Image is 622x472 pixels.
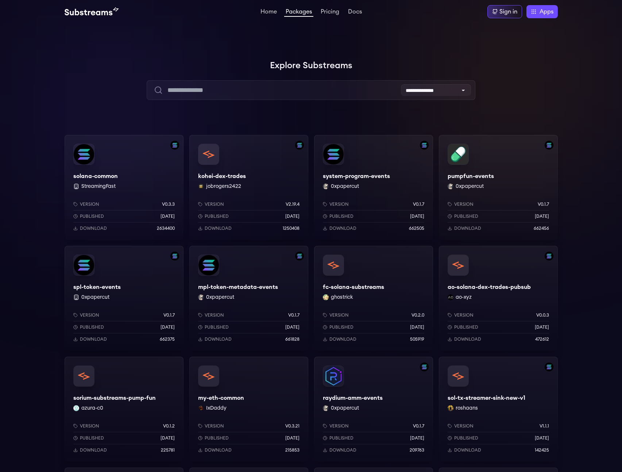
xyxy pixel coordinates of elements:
[161,213,175,219] p: [DATE]
[439,357,558,462] a: Filter by solana networksol-tx-streamer-sink-new-v1sol-tx-streamer-sink-new-v1roshaans roshaansVe...
[329,213,354,219] p: Published
[454,213,478,219] p: Published
[189,357,308,462] a: my-eth-commonmy-eth-commonIxDaddy IxDaddyVersionv0.3.21Published[DATE]Download215853
[329,423,349,429] p: Version
[538,201,549,207] p: v0.1.7
[163,423,175,429] p: v0.1.2
[65,135,183,240] a: Filter by solana networksolana-commonsolana-common StreamingFastVersionv0.3.3Published[DATE]Downl...
[206,294,234,301] button: 0xpapercut
[295,141,304,150] img: Filter by solana network
[535,336,549,342] p: 472612
[205,435,229,441] p: Published
[420,363,429,371] img: Filter by solana network
[314,135,433,240] a: Filter by solana networksystem-program-eventssystem-program-events0xpapercut 0xpapercutVersionv0....
[285,447,300,453] p: 215853
[170,141,179,150] img: Filter by solana network
[205,225,232,231] p: Download
[80,336,107,342] p: Download
[157,225,175,231] p: 2634400
[65,357,183,462] a: sorium-substreams-pump-funsorium-substreams-pump-funazura-c0 azura-c0Versionv0.1.2Published[DATE]...
[80,324,104,330] p: Published
[540,423,549,429] p: v1.1.1
[206,405,227,412] button: IxDaddy
[535,435,549,441] p: [DATE]
[319,9,341,16] a: Pricing
[285,213,300,219] p: [DATE]
[205,324,229,330] p: Published
[535,213,549,219] p: [DATE]
[331,183,359,190] button: 0xpapercut
[410,213,424,219] p: [DATE]
[161,324,175,330] p: [DATE]
[454,336,481,342] p: Download
[65,246,183,351] a: Filter by solana networkspl-token-eventsspl-token-events 0xpapercutVersionv0.1.7Published[DATE]Do...
[329,336,356,342] p: Download
[413,423,424,429] p: v0.1.7
[170,252,179,260] img: Filter by solana network
[540,7,553,16] span: Apps
[161,447,175,453] p: 225781
[535,324,549,330] p: [DATE]
[80,312,99,318] p: Version
[439,246,558,351] a: Filter by solana networkao-solana-dex-trades-pubsubao-solana-dex-trades-pubsubao-xyz ao-xyzVersio...
[80,225,107,231] p: Download
[536,312,549,318] p: v0.0.3
[331,294,353,301] button: ghostrick
[285,324,300,330] p: [DATE]
[205,213,229,219] p: Published
[410,324,424,330] p: [DATE]
[283,225,300,231] p: 1250408
[331,405,359,412] button: 0xpapercut
[80,201,99,207] p: Version
[295,252,304,260] img: Filter by solana network
[285,336,300,342] p: 661828
[410,336,424,342] p: 505919
[454,447,481,453] p: Download
[329,324,354,330] p: Published
[499,7,517,16] div: Sign in
[161,435,175,441] p: [DATE]
[205,312,224,318] p: Version
[205,447,232,453] p: Download
[545,141,553,150] img: Filter by solana network
[65,58,558,73] h1: Explore Substreams
[454,324,478,330] p: Published
[205,201,224,207] p: Version
[80,435,104,441] p: Published
[65,7,119,16] img: Substream's logo
[284,9,313,17] a: Packages
[456,405,478,412] button: roshaans
[456,294,472,301] button: ao-xyz
[535,447,549,453] p: 142425
[80,213,104,219] p: Published
[160,336,175,342] p: 662375
[329,225,356,231] p: Download
[410,435,424,441] p: [DATE]
[285,423,300,429] p: v0.3.21
[259,9,278,16] a: Home
[545,363,553,371] img: Filter by solana network
[454,435,478,441] p: Published
[454,201,474,207] p: Version
[454,312,474,318] p: Version
[80,423,99,429] p: Version
[314,357,433,462] a: Filter by solana networkraydium-amm-eventsraydium-amm-events0xpapercut 0xpapercutVersionv0.1.7Pub...
[454,423,474,429] p: Version
[189,246,308,351] a: Filter by solana networkmpl-token-metadata-eventsmpl-token-metadata-events0xpapercut 0xpapercutVe...
[205,336,232,342] p: Download
[329,447,356,453] p: Download
[413,201,424,207] p: v0.1.7
[81,405,103,412] button: azura-c0
[439,135,558,240] a: Filter by solana networkpumpfun-eventspumpfun-events0xpapercut 0xpapercutVersionv0.1.7Published[D...
[163,312,175,318] p: v0.1.7
[545,252,553,260] img: Filter by solana network
[347,9,363,16] a: Docs
[81,183,116,190] button: StreamingFast
[329,435,354,441] p: Published
[81,294,109,301] button: 0xpapercut
[189,135,308,240] a: Filter by solana networkkohei-dex-tradeskohei-dex-tradesjobrogers2422 jobrogers2422Versionv2.19.4...
[454,225,481,231] p: Download
[534,225,549,231] p: 662456
[410,447,424,453] p: 209763
[285,435,300,441] p: [DATE]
